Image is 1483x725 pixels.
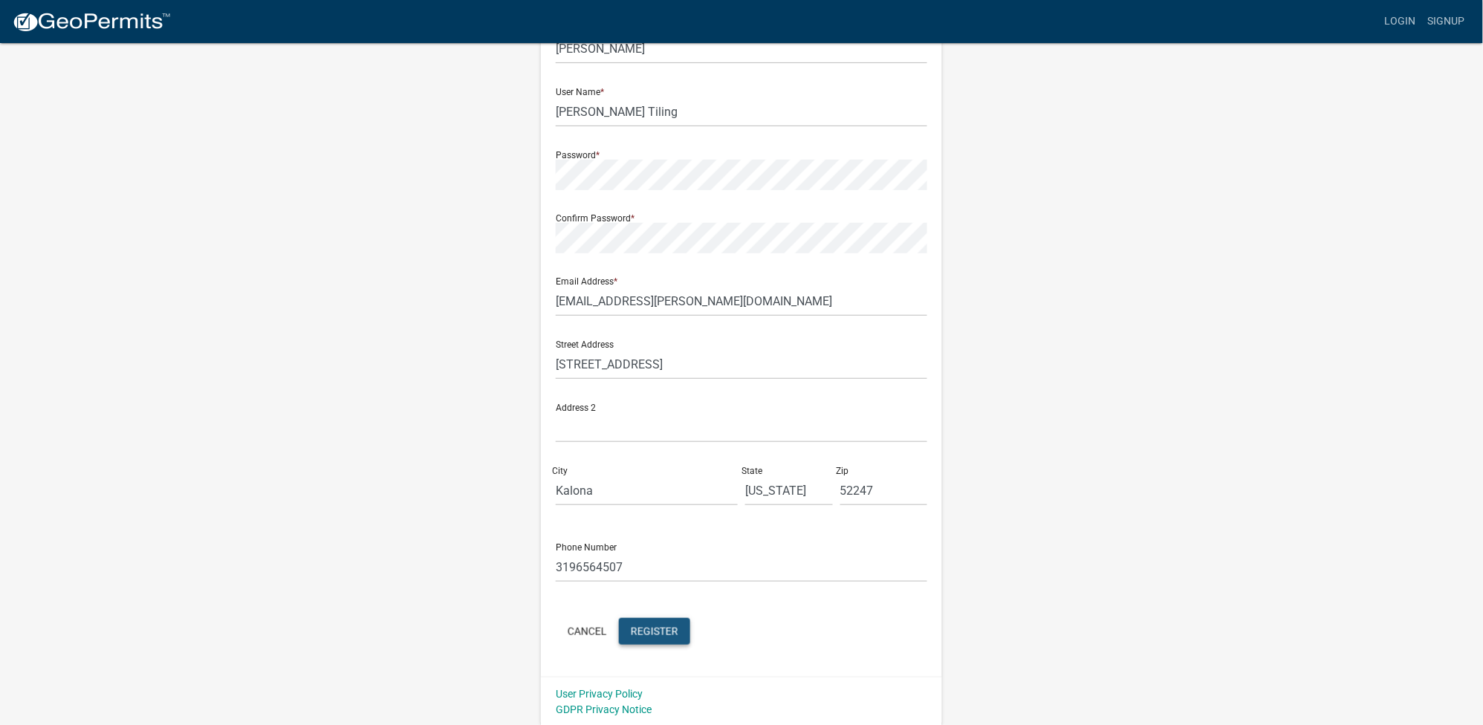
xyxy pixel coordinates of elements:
[631,625,678,637] span: Register
[556,688,643,700] a: User Privacy Policy
[556,703,652,715] a: GDPR Privacy Notice
[1379,7,1422,36] a: Login
[619,618,690,645] button: Register
[1422,7,1471,36] a: Signup
[556,618,619,645] button: Cancel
